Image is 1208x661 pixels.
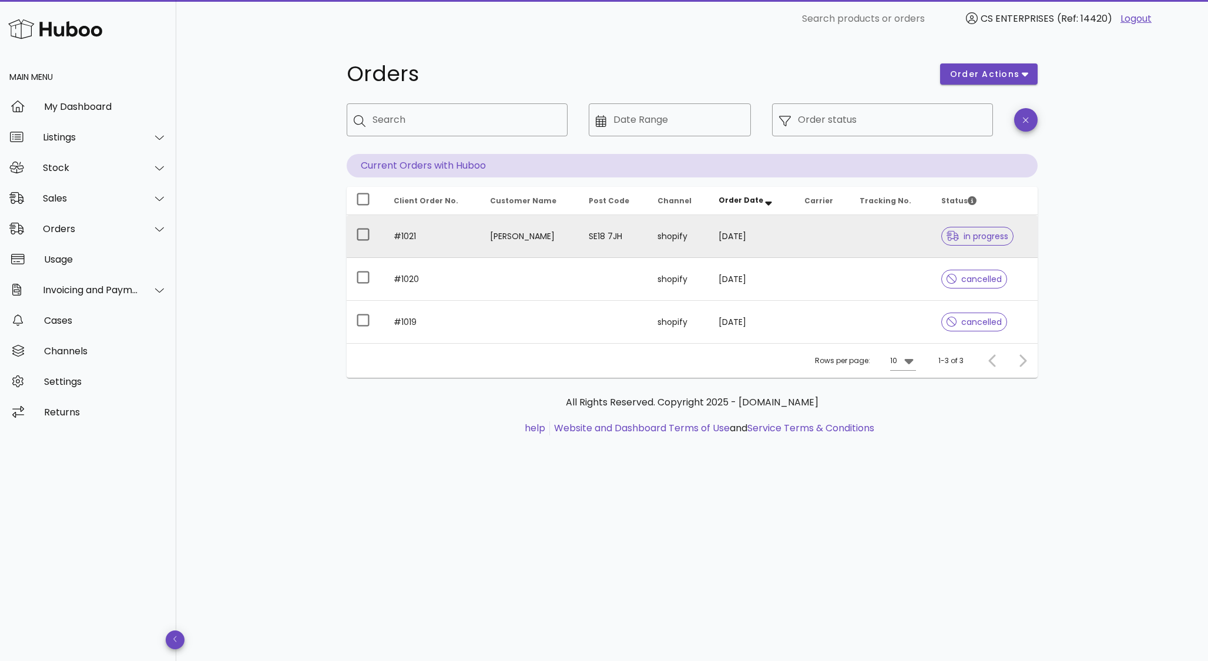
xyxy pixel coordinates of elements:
[947,232,1009,240] span: in progress
[347,63,926,85] h1: Orders
[947,275,1002,283] span: cancelled
[384,215,481,258] td: #1021
[938,355,964,366] div: 1-3 of 3
[648,301,709,343] td: shopify
[394,196,458,206] span: Client Order No.
[932,187,1038,215] th: Status
[747,421,874,435] a: Service Terms & Conditions
[981,12,1054,25] span: CS ENTERPRISES
[44,407,167,418] div: Returns
[648,258,709,301] td: shopify
[554,421,730,435] a: Website and Dashboard Terms of Use
[940,63,1038,85] button: order actions
[43,162,139,173] div: Stock
[860,196,911,206] span: Tracking No.
[890,351,916,370] div: 10Rows per page:
[43,132,139,143] div: Listings
[1057,12,1112,25] span: (Ref: 14420)
[356,395,1028,410] p: All Rights Reserved. Copyright 2025 - [DOMAIN_NAME]
[709,258,795,301] td: [DATE]
[709,187,795,215] th: Order Date: Sorted descending. Activate to remove sorting.
[589,196,629,206] span: Post Code
[804,196,833,206] span: Carrier
[44,254,167,265] div: Usage
[815,344,916,378] div: Rows per page:
[795,187,850,215] th: Carrier
[719,195,763,205] span: Order Date
[481,187,579,215] th: Customer Name
[947,318,1002,326] span: cancelled
[481,215,579,258] td: [PERSON_NAME]
[709,301,795,343] td: [DATE]
[550,421,874,435] li: and
[1120,12,1152,26] a: Logout
[490,196,556,206] span: Customer Name
[44,315,167,326] div: Cases
[43,223,139,234] div: Orders
[8,16,102,42] img: Huboo Logo
[648,215,709,258] td: shopify
[709,215,795,258] td: [DATE]
[43,284,139,296] div: Invoicing and Payments
[579,187,648,215] th: Post Code
[44,345,167,357] div: Channels
[44,101,167,112] div: My Dashboard
[657,196,692,206] span: Channel
[648,187,709,215] th: Channel
[941,196,977,206] span: Status
[579,215,648,258] td: SE18 7JH
[384,301,481,343] td: #1019
[384,258,481,301] td: #1020
[949,68,1020,80] span: order actions
[384,187,481,215] th: Client Order No.
[890,355,897,366] div: 10
[347,154,1038,177] p: Current Orders with Huboo
[525,421,545,435] a: help
[44,376,167,387] div: Settings
[43,193,139,204] div: Sales
[850,187,932,215] th: Tracking No.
